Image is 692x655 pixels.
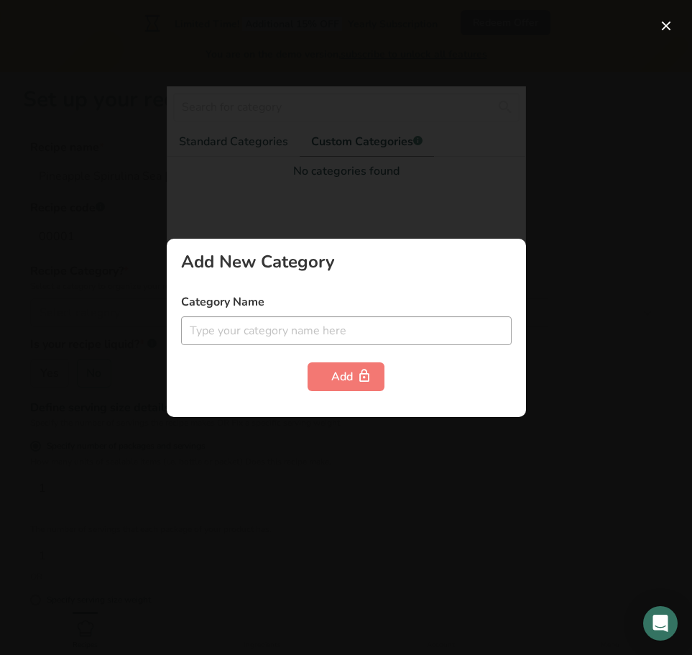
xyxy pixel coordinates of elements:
[331,368,361,385] div: Add
[181,316,512,345] input: Type your category name here
[308,362,384,391] button: Add
[643,606,678,641] div: Open Intercom Messenger
[181,253,512,270] div: Add New Category
[181,293,512,311] label: Category Name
